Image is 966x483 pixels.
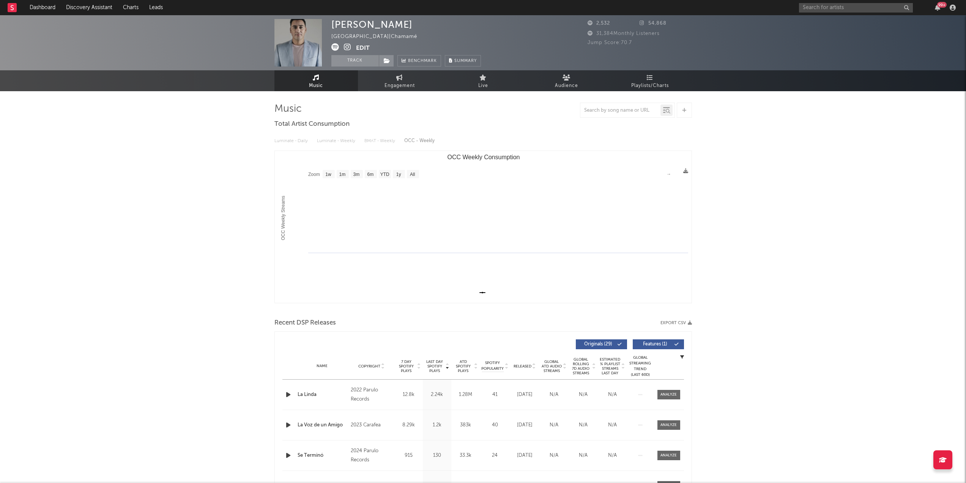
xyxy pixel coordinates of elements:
text: 1m [339,172,345,177]
div: 41 [482,391,508,399]
div: 1.28M [453,391,478,399]
div: 2023 Carafea [351,421,392,430]
span: Spotify Popularity [481,360,504,372]
a: Se Terminó [298,452,347,459]
span: Recent DSP Releases [274,318,336,328]
span: Music [309,81,323,90]
button: Track [331,55,379,67]
span: Global ATD Audio Streams [541,359,562,373]
div: 2.24k [425,391,449,399]
div: 40 [482,421,508,429]
a: La Linda [298,391,347,399]
span: 7 Day Spotify Plays [396,359,416,373]
div: 130 [425,452,449,459]
span: Copyright [358,364,380,369]
span: Total Artist Consumption [274,120,350,129]
div: N/A [541,391,567,399]
span: Summary [454,59,477,63]
text: 1y [396,172,401,177]
span: 2,532 [588,21,610,26]
span: 54,868 [640,21,667,26]
a: Playlists/Charts [608,70,692,91]
div: 99 + [937,2,947,8]
span: Released [514,364,531,369]
text: Zoom [308,172,320,177]
text: 1w [325,172,331,177]
div: Global Streaming Trend (Last 60D) [629,355,652,378]
a: Audience [525,70,608,91]
a: Live [441,70,525,91]
div: 2022 Parulo Records [351,386,392,404]
button: Edit [356,43,370,53]
svg: OCC Weekly Consumption [275,151,692,303]
span: 31,384 Monthly Listeners [588,31,660,36]
span: Originals ( 29 ) [581,342,616,347]
div: 8.29k [396,421,421,429]
div: N/A [570,421,596,429]
input: Search for artists [799,3,913,13]
div: [DATE] [512,391,537,399]
text: All [410,172,415,177]
div: N/A [541,421,567,429]
span: Live [478,81,488,90]
span: Benchmark [408,57,437,66]
span: Global Rolling 7D Audio Streams [570,357,591,375]
div: [DATE] [512,421,537,429]
div: 33.3k [453,452,478,459]
div: Name [298,363,347,369]
div: N/A [570,452,596,459]
button: Summary [445,55,481,67]
a: Benchmark [397,55,441,67]
button: Features(1) [633,339,684,349]
div: [GEOGRAPHIC_DATA] | Chamamé [331,32,426,41]
button: 99+ [935,5,940,11]
span: ATD Spotify Plays [453,359,473,373]
a: La Voz de un Amigo [298,421,347,429]
div: N/A [570,391,596,399]
div: [DATE] [512,452,537,459]
button: Originals(29) [576,339,627,349]
a: Music [274,70,358,91]
div: 1.2k [425,421,449,429]
input: Search by song name or URL [580,108,660,114]
div: 383k [453,421,478,429]
text: 3m [353,172,359,177]
text: OCC Weekly Streams [281,196,286,240]
div: N/A [600,421,625,429]
text: YTD [380,172,389,177]
span: Estimated % Playlist Streams Last Day [600,357,621,375]
div: 915 [396,452,421,459]
div: 24 [482,452,508,459]
span: Audience [555,81,578,90]
span: Jump Score: 70.7 [588,40,632,45]
text: → [667,171,671,177]
span: Playlists/Charts [631,81,669,90]
div: N/A [600,391,625,399]
span: Engagement [385,81,415,90]
a: Engagement [358,70,441,91]
div: N/A [541,452,567,459]
div: 12.8k [396,391,421,399]
span: Features ( 1 ) [638,342,673,347]
text: OCC Weekly Consumption [447,154,520,160]
button: Export CSV [660,321,692,325]
div: N/A [600,452,625,459]
div: 2024 Parulo Records [351,447,392,465]
div: [PERSON_NAME] [331,19,413,30]
text: 6m [367,172,373,177]
span: Last Day Spotify Plays [425,359,445,373]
